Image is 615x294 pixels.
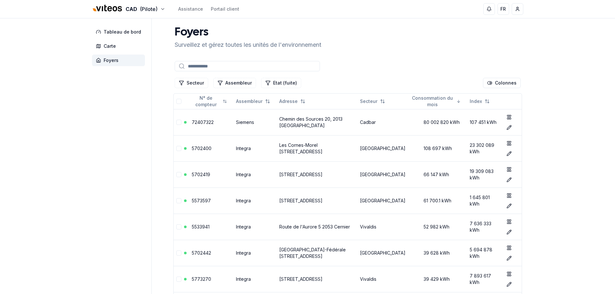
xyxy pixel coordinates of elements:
a: Chemin des Sources 20, 2013 [GEOGRAPHIC_DATA] [279,116,343,128]
div: 7 636 333 kWh [470,220,499,233]
div: 52 982 kWh [411,224,465,230]
a: 5533941 [192,224,210,229]
a: Route de l'Aurore 5 2053 Cernier [279,224,350,229]
div: 7 893 617 kWh [470,273,499,286]
button: CAD(Pilote) [92,2,165,16]
button: Sélectionner la ligne [176,120,181,125]
button: Tout sélectionner [176,99,181,104]
td: Siemens [233,109,277,135]
a: [STREET_ADDRESS] [279,172,323,177]
span: Tableau de bord [104,29,141,35]
button: Not sorted. Click to sort ascending. [356,96,389,106]
div: 19 309 083 kWh [470,168,499,181]
td: [GEOGRAPHIC_DATA] [357,188,408,214]
div: 66 147 kWh [411,171,465,178]
img: Viteos - CAD Logo [92,1,123,16]
button: Not sorted. Click to sort ascending. [466,96,494,106]
span: (Pilote) [140,5,158,13]
button: Sélectionner la ligne [176,224,181,229]
h1: Foyers [175,26,321,39]
div: 5 694 878 kWh [470,247,499,259]
span: Adresse [279,98,298,105]
div: 61 700.1 kWh [411,198,465,204]
p: Surveillez et gérez toutes les unités de l'environnement [175,40,321,49]
td: [GEOGRAPHIC_DATA] [357,161,408,188]
a: Assistance [178,6,203,12]
a: 5702419 [192,172,210,177]
button: Not sorted. Click to sort ascending. [188,96,231,106]
a: 5573597 [192,198,211,203]
a: Portail client [211,6,239,12]
div: 23 302 089 kWh [470,142,499,155]
div: 39 429 kWh [411,276,465,282]
span: Foyers [104,57,118,64]
td: Integra [233,214,277,240]
div: 39 628 kWh [411,250,465,256]
td: Vivaldis [357,214,408,240]
div: 107 451 kWh [470,119,499,126]
a: Carte [92,40,148,52]
button: Sélectionner la ligne [176,172,181,177]
span: Secteur [360,98,377,105]
a: 5702442 [192,250,211,256]
div: 108 697 kWh [411,145,465,152]
button: Cocher les colonnes [483,78,521,88]
td: Cadbar [357,109,408,135]
button: Sélectionner la ligne [176,146,181,151]
span: N° de compteur [192,95,220,108]
span: CAD [126,5,137,13]
a: [STREET_ADDRESS] [279,198,323,203]
button: Filtrer les lignes [175,78,208,88]
a: 5702400 [192,146,211,151]
a: Foyers [92,55,148,66]
span: Index [470,98,482,105]
div: 80 002 820 kWh [411,119,465,126]
button: Filtrer les lignes [261,78,301,88]
td: Integra [233,161,277,188]
span: Consommation du mois [411,95,454,108]
a: 5773270 [192,276,211,282]
button: Sorted descending. Click to sort ascending. [407,96,465,106]
td: Integra [233,266,277,292]
td: Integra [233,135,277,161]
button: Sélectionner la ligne [176,277,181,282]
button: Sélectionner la ligne [176,198,181,203]
button: Sélectionner la ligne [176,250,181,256]
a: [GEOGRAPHIC_DATA]-Fédérale [STREET_ADDRESS] [279,247,346,259]
button: Not sorted. Click to sort ascending. [232,96,274,106]
button: Not sorted. Click to sort ascending. [275,96,309,106]
td: Vivaldis [357,266,408,292]
span: Carte [104,43,116,49]
a: Tableau de bord [92,26,148,38]
button: Filtrer les lignes [213,78,256,88]
button: FR [497,3,509,15]
a: [STREET_ADDRESS] [279,276,323,282]
td: [GEOGRAPHIC_DATA] [357,240,408,266]
td: Integra [233,188,277,214]
span: Assembleur [236,98,262,105]
td: Integra [233,240,277,266]
span: FR [500,6,506,12]
td: [GEOGRAPHIC_DATA] [357,135,408,161]
div: 1 645 801 kWh [470,194,499,207]
a: 72407322 [192,119,214,125]
a: Les Cornes-Morel [STREET_ADDRESS] [279,142,323,154]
